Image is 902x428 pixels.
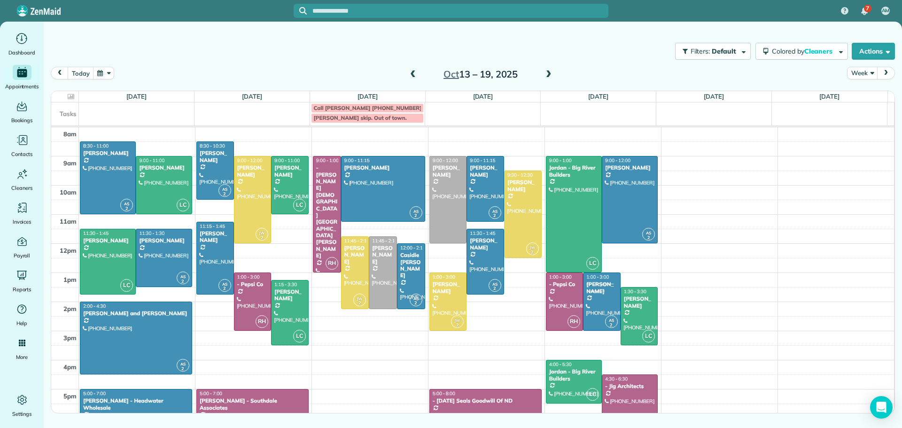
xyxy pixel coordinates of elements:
span: 5:00 - 7:00 [83,390,106,397]
div: [PERSON_NAME] [507,179,539,193]
span: AS [646,230,651,235]
span: Invoices [13,217,31,226]
div: [PERSON_NAME] and [PERSON_NAME] [83,310,189,317]
small: 2 [527,248,538,257]
span: 11:45 - 2:15 [344,238,370,244]
span: AS [609,318,614,323]
a: Settings [4,392,40,419]
div: Open Intercom Messenger [870,396,893,419]
button: prev [51,67,69,79]
span: LC [120,279,133,292]
span: LC [293,199,306,211]
span: RH [568,315,580,328]
div: - [DATE] Seals Goodwill Of ND [432,397,539,404]
span: 9:00 - 1:00 [316,157,339,163]
span: 8:30 - 10:30 [200,143,225,149]
span: 9:00 - 12:00 [605,157,630,163]
span: JW [259,230,265,235]
a: [DATE] [588,93,608,100]
button: Actions [852,43,895,60]
span: 11:30 - 1:45 [470,230,495,236]
a: Help [4,302,40,328]
span: 1pm [63,276,77,283]
div: [PERSON_NAME] - Headwater Wholesale [83,397,189,411]
div: [PERSON_NAME] [274,288,306,302]
small: 2 [177,277,189,286]
span: AS [180,274,186,279]
button: Week [847,67,878,79]
button: next [877,67,895,79]
span: 9:00 - 1:00 [549,157,572,163]
div: [PERSON_NAME] [344,245,366,265]
div: [PERSON_NAME] [586,281,618,295]
div: [PERSON_NAME] [83,237,133,244]
button: Colored byCleaners [755,43,848,60]
span: 9:00 - 12:00 [433,157,458,163]
a: Bookings [4,99,40,125]
span: [PERSON_NAME] skip. Out of town. [314,114,407,121]
a: Appointments [4,65,40,91]
span: 1:00 - 3:00 [549,274,572,280]
button: Filters: Default [675,43,751,60]
small: 2 [219,190,231,199]
span: 4:30 - 6:30 [605,376,628,382]
span: 9:00 - 11:00 [274,157,300,163]
span: More [16,352,28,362]
span: AS [124,201,129,206]
span: 5pm [63,392,77,400]
div: [PERSON_NAME] [469,164,501,178]
span: Cleaners [804,47,834,55]
span: 1:30 - 3:30 [624,288,646,295]
span: AS [413,209,419,214]
span: 11:15 - 1:45 [200,223,225,229]
div: [PERSON_NAME] - Southdale Associates [199,397,306,411]
button: Focus search [294,7,307,15]
div: [PERSON_NAME] [83,150,133,156]
span: RH [256,315,268,328]
span: Call [PERSON_NAME] [PHONE_NUMBER] [314,104,422,111]
div: [PERSON_NAME] [623,296,655,309]
small: 2 [219,284,231,293]
span: Oct [443,68,459,80]
span: 10am [60,188,77,196]
div: [PERSON_NAME] [274,164,306,178]
h2: 13 – 19, 2025 [422,69,539,79]
a: [DATE] [126,93,147,100]
div: [PERSON_NAME] [199,150,231,163]
div: [PERSON_NAME] [139,237,189,244]
span: AS [492,209,498,214]
svg: Focus search [299,7,307,15]
span: 8am [63,130,77,138]
span: 11:30 - 1:30 [139,230,164,236]
span: AS [180,361,186,366]
a: Cleaners [4,166,40,193]
span: 7 [866,5,869,12]
span: 9:30 - 12:30 [507,172,533,178]
div: Jordan - Big River Builders [549,368,599,382]
div: - Jlg Architects [605,383,655,389]
div: [PERSON_NAME] [469,237,501,251]
span: Bookings [11,116,33,125]
small: 2 [177,365,189,374]
a: Invoices [4,200,40,226]
span: 9:00 - 12:00 [237,157,263,163]
small: 2 [256,233,268,242]
span: 9:00 - 11:15 [344,157,370,163]
div: - Pepsi Co [549,281,581,288]
a: Filters: Default [670,43,751,60]
small: 2 [354,299,365,308]
span: 2:00 - 4:30 [83,303,106,309]
span: 8:30 - 11:00 [83,143,109,149]
small: 2 [489,284,501,293]
span: Filters: [691,47,710,55]
span: JW [529,245,536,250]
span: AS [492,281,498,287]
div: [PERSON_NAME] [605,164,655,171]
span: Help [16,319,28,328]
div: 7 unread notifications [855,1,874,22]
small: 2 [410,211,422,220]
span: Colored by [772,47,836,55]
span: AS [413,296,419,301]
span: 2pm [63,305,77,312]
small: 2 [451,321,463,330]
